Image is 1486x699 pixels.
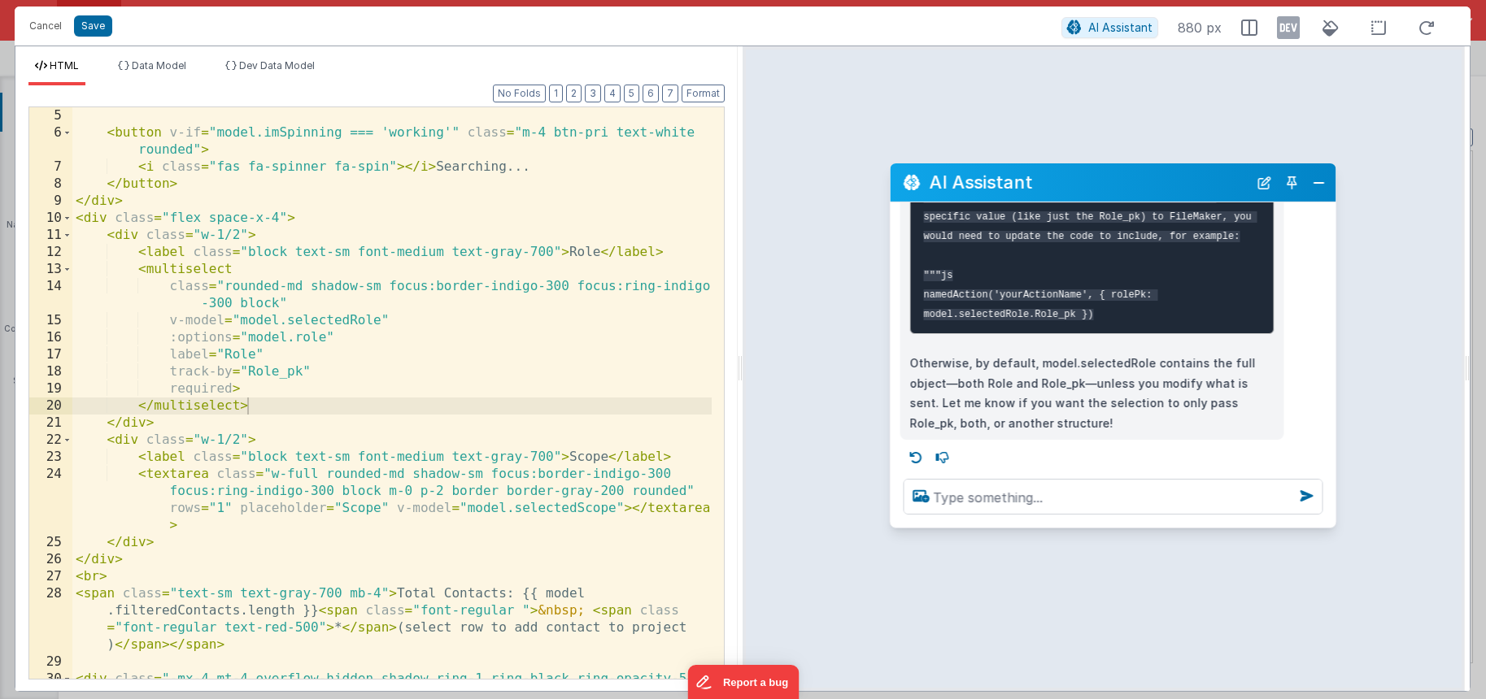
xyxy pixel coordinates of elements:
[29,397,72,415] div: 20
[29,312,72,329] div: 15
[604,85,621,102] button: 4
[585,85,601,102] button: 3
[29,466,72,534] div: 24
[29,449,72,466] div: 23
[1061,17,1158,38] button: AI Assistant
[29,346,72,363] div: 17
[29,158,72,176] div: 7
[923,75,1263,320] code: What is actually sent to FileMaker depends on how you use model.selectedRole in your Action Scrip...
[29,210,72,227] div: 10
[29,176,72,193] div: 8
[662,85,678,102] button: 7
[682,85,725,102] button: Format
[1253,171,1275,193] button: New Chat
[29,329,72,346] div: 16
[549,85,563,102] button: 1
[29,585,72,653] div: 28
[687,665,799,699] iframe: Marker.io feedback button
[1308,171,1329,193] button: Close
[29,432,72,449] div: 22
[29,653,72,671] div: 29
[566,85,582,102] button: 2
[29,278,72,312] div: 14
[239,59,315,72] span: Dev Data Model
[493,85,546,102] button: No Folds
[29,244,72,261] div: 12
[132,59,186,72] span: Data Model
[624,85,639,102] button: 5
[29,568,72,585] div: 27
[1280,171,1303,193] button: Toggle Pin
[909,354,1274,433] p: Otherwise, by default, model.selectedRole contains the full object—both Role and Role_pk—unless y...
[929,172,1248,192] h2: AI Assistant
[1088,20,1153,34] span: AI Assistant
[29,380,72,397] div: 19
[21,15,70,37] button: Cancel
[29,534,72,551] div: 25
[29,363,72,380] div: 18
[1178,18,1222,37] span: 880 px
[29,107,72,124] div: 5
[29,193,72,210] div: 9
[29,551,72,568] div: 26
[643,85,659,102] button: 6
[50,59,79,72] span: HTML
[29,415,72,432] div: 21
[74,15,112,37] button: Save
[29,124,72,158] div: 6
[29,227,72,244] div: 11
[29,261,72,278] div: 13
